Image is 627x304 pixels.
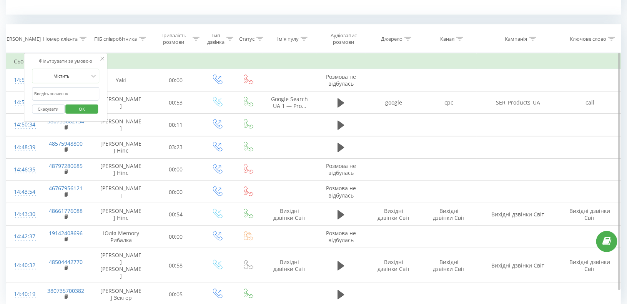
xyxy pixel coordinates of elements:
[150,158,201,181] td: 00:00
[381,36,402,42] div: Джерело
[49,184,83,192] a: 46767956121
[92,203,150,226] td: [PERSON_NAME] Hinc
[440,36,454,42] div: Канал
[570,36,606,42] div: Ключове слово
[92,91,150,114] td: [PERSON_NAME]
[14,73,31,88] div: 14:53:14
[92,158,150,181] td: [PERSON_NAME] Hinc
[14,162,31,177] div: 14:46:35
[421,203,477,226] td: Вихідні дзвінки Світ
[32,105,65,114] button: Скасувати
[47,287,84,294] a: 380735700382
[150,69,201,91] td: 00:00
[263,248,316,283] td: Вихідні дзвінки Світ
[32,87,100,101] input: Введіть значення
[49,162,83,169] a: 48797280685
[150,136,201,158] td: 03:23
[66,105,98,114] button: OK
[14,117,31,132] div: 14:50:34
[323,32,364,45] div: Аудіозапис розмови
[326,184,356,199] span: Розмова не відбулась
[49,229,83,237] a: 19142408696
[366,203,421,226] td: Вихідні дзвінки Світ
[157,32,191,45] div: Тривалість розмови
[14,184,31,199] div: 14:43:54
[277,36,299,42] div: Ім'я пулу
[150,114,201,136] td: 00:11
[239,36,254,42] div: Статус
[150,203,201,226] td: 00:54
[71,103,93,115] span: OK
[14,95,31,110] div: 14:51:29
[559,248,621,283] td: Вихідні дзвінки Світ
[366,91,421,114] td: google
[150,91,201,114] td: 00:53
[326,162,356,176] span: Розмова не відбулась
[150,248,201,283] td: 00:58
[14,258,31,273] div: 14:40:32
[263,203,316,226] td: Вихідні дзвінки Світ
[14,229,31,244] div: 14:42:37
[49,140,83,147] a: 48575948800
[92,69,150,91] td: Yaki
[271,95,308,110] span: Google Search UA 1 — Pro...
[207,32,225,45] div: Тип дзвінка
[47,118,84,125] a: 380735682154
[6,54,621,69] td: Сьогодні
[150,181,201,203] td: 00:00
[14,140,31,155] div: 14:48:39
[14,207,31,222] div: 14:43:30
[421,248,477,283] td: Вихідні дзвінки Світ
[150,226,201,248] td: 00:00
[92,226,150,248] td: Юлія Memory Рибалка
[326,229,356,244] span: Розмова не відбулась
[49,207,83,214] a: 48661776088
[421,91,477,114] td: cpc
[559,203,621,226] td: Вихідні дзвінки Світ
[49,258,83,266] a: 48504442770
[2,36,41,42] div: [PERSON_NAME]
[43,36,78,42] div: Номер клієнта
[32,57,100,65] div: Фільтрувати за умовою
[92,136,150,158] td: [PERSON_NAME] Hinc
[95,36,137,42] div: ПІБ співробітника
[92,114,150,136] td: [PERSON_NAME]
[477,91,559,114] td: SER_Products_UA
[92,181,150,203] td: [PERSON_NAME]
[477,248,559,283] td: Вихідні дзвінки Світ
[505,36,527,42] div: Кампанія
[326,73,356,87] span: Розмова не відбулась
[14,287,31,302] div: 14:40:19
[92,248,150,283] td: [PERSON_NAME] [PERSON_NAME]
[559,91,621,114] td: call
[477,203,559,226] td: Вихідні дзвінки Світ
[366,248,421,283] td: Вихідні дзвінки Світ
